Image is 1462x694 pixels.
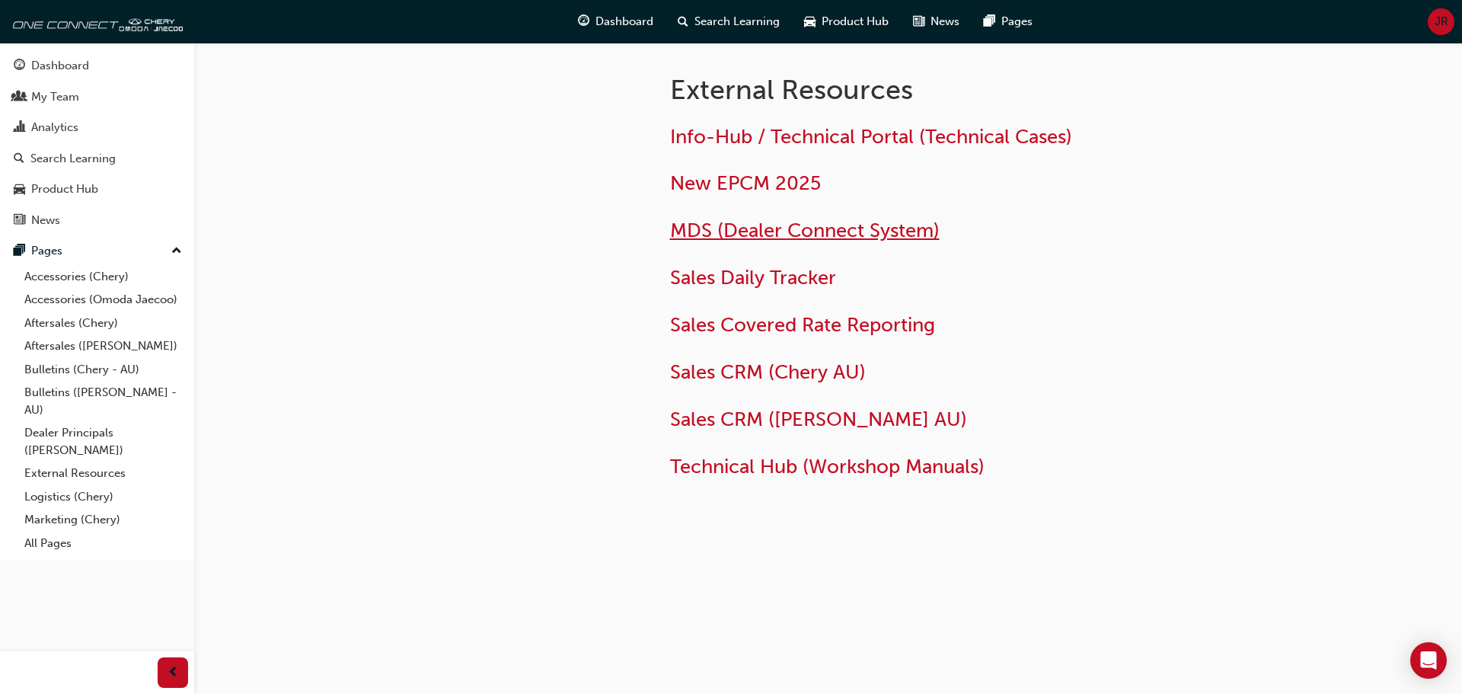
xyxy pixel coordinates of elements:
span: guage-icon [14,59,25,73]
a: Dealer Principals ([PERSON_NAME]) [18,421,188,462]
button: Pages [6,237,188,265]
a: Technical Hub (Workshop Manuals) [670,455,985,478]
button: DashboardMy TeamAnalyticsSearch LearningProduct HubNews [6,49,188,237]
div: Analytics [31,119,78,136]
span: JR [1435,13,1448,30]
a: All Pages [18,532,188,555]
a: Sales Covered Rate Reporting [670,313,935,337]
div: News [31,212,60,229]
a: Marketing (Chery) [18,508,188,532]
a: Info-Hub / Technical Portal (Technical Cases) [670,125,1072,149]
img: oneconnect [8,6,183,37]
span: news-icon [913,12,924,31]
div: Open Intercom Messenger [1410,642,1447,679]
span: Dashboard [595,13,653,30]
a: Logistics (Chery) [18,485,188,509]
a: Aftersales (Chery) [18,312,188,335]
a: Product Hub [6,175,188,203]
a: MDS (Dealer Connect System) [670,219,940,242]
div: Search Learning [30,150,116,168]
a: Aftersales ([PERSON_NAME]) [18,334,188,358]
span: pages-icon [14,245,25,258]
span: News [931,13,959,30]
span: up-icon [171,241,182,261]
a: Analytics [6,114,188,142]
a: news-iconNews [901,6,972,37]
span: search-icon [678,12,688,31]
span: news-icon [14,214,25,228]
a: Accessories (Chery) [18,265,188,289]
span: chart-icon [14,121,25,135]
a: guage-iconDashboard [566,6,666,37]
h1: External Resources [670,73,1170,107]
a: Sales CRM ([PERSON_NAME] AU) [670,408,967,431]
a: search-iconSearch Learning [666,6,792,37]
span: Search Learning [694,13,780,30]
a: Sales Daily Tracker [670,266,836,289]
span: search-icon [14,152,24,166]
a: Dashboard [6,52,188,80]
span: car-icon [804,12,816,31]
div: Dashboard [31,57,89,75]
a: pages-iconPages [972,6,1045,37]
a: Bulletins ([PERSON_NAME] - AU) [18,381,188,421]
div: Pages [31,242,62,260]
span: car-icon [14,183,25,197]
div: Product Hub [31,181,98,198]
span: Product Hub [822,13,889,30]
a: News [6,206,188,235]
a: Bulletins (Chery - AU) [18,358,188,382]
span: Pages [1001,13,1033,30]
button: JR [1428,8,1454,35]
a: car-iconProduct Hub [792,6,901,37]
a: Sales CRM (Chery AU) [670,360,866,384]
a: New EPCM 2025 [670,171,821,195]
div: My Team [31,88,79,106]
span: pages-icon [984,12,995,31]
span: prev-icon [168,664,179,683]
a: Accessories (Omoda Jaecoo) [18,288,188,312]
span: guage-icon [578,12,589,31]
span: people-icon [14,91,25,104]
a: My Team [6,83,188,111]
a: External Resources [18,462,188,485]
a: Search Learning [6,145,188,173]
